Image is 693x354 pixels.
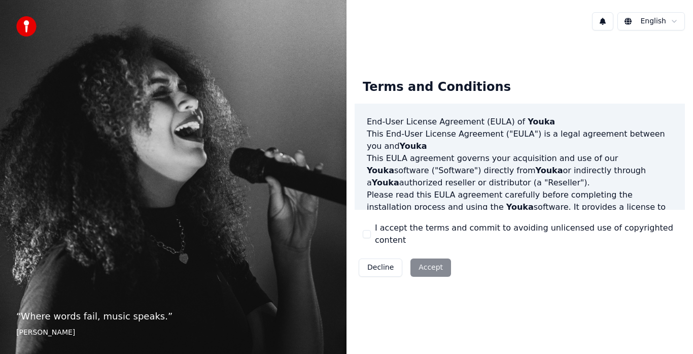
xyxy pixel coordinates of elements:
[367,128,673,152] p: This End-User License Agreement ("EULA") is a legal agreement between you and
[367,189,673,238] p: Please read this EULA agreement carefully before completing the installation process and using th...
[16,309,330,324] p: “ Where words fail, music speaks. ”
[355,71,519,104] div: Terms and Conditions
[536,166,563,175] span: Youka
[16,16,37,37] img: youka
[367,152,673,189] p: This EULA agreement governs your acquisition and use of our software ("Software") directly from o...
[528,117,555,126] span: Youka
[16,328,330,338] footer: [PERSON_NAME]
[372,178,399,187] span: Youka
[367,116,673,128] h3: End-User License Agreement (EULA) of
[367,166,394,175] span: Youka
[375,222,677,246] label: I accept the terms and commit to avoiding unlicensed use of copyrighted content
[359,259,402,277] button: Decline
[400,141,427,151] span: Youka
[506,202,534,212] span: Youka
